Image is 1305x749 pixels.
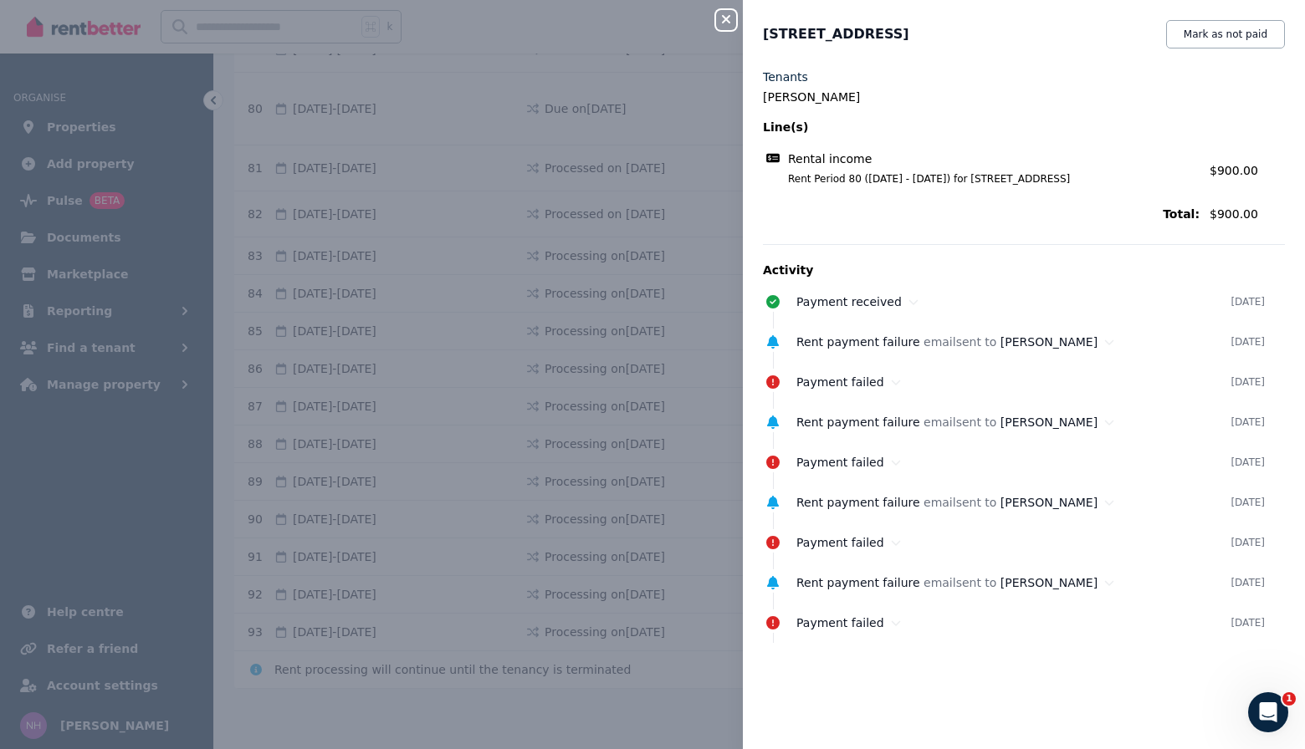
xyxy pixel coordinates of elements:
span: $900.00 [1210,206,1285,222]
span: Rent payment failure [796,576,920,589]
span: [PERSON_NAME] [1000,415,1098,429]
time: [DATE] [1231,576,1265,589]
div: email sent to [796,494,1231,511]
span: Payment failed [796,375,884,389]
span: Line(s) [763,119,1200,135]
span: Rent payment failure [796,496,920,509]
time: [DATE] [1231,295,1265,308]
span: Total: [763,206,1200,222]
span: [STREET_ADDRESS] [763,24,909,44]
p: Activity [763,262,1285,278]
span: Rental income [788,150,872,167]
span: Payment failed [796,536,884,549]
span: Payment failed [796,456,884,469]
span: 1 [1282,692,1296,706]
span: Rent payment failure [796,415,920,429]
time: [DATE] [1231,415,1265,429]
span: Rent Period 80 ([DATE] - [DATE]) for [STREET_ADDRESS] [768,172,1200,186]
span: Payment failed [796,616,884,629]
time: [DATE] [1231,375,1265,389]
span: [PERSON_NAME] [1000,335,1098,349]
span: $900.00 [1210,164,1258,177]
time: [DATE] [1231,456,1265,469]
div: email sent to [796,414,1231,431]
div: email sent to [796,334,1231,350]
time: [DATE] [1231,335,1265,349]
iframe: Intercom live chat [1248,692,1288,732]
span: Payment received [796,295,902,308]
span: [PERSON_NAME] [1000,576,1098,589]
span: Rent payment failure [796,335,920,349]
time: [DATE] [1231,536,1265,549]
time: [DATE] [1231,616,1265,629]
legend: [PERSON_NAME] [763,89,1285,105]
time: [DATE] [1231,496,1265,509]
span: [PERSON_NAME] [1000,496,1098,509]
button: Mark as not paid [1166,20,1285,48]
label: Tenants [763,69,808,85]
div: email sent to [796,574,1231,591]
